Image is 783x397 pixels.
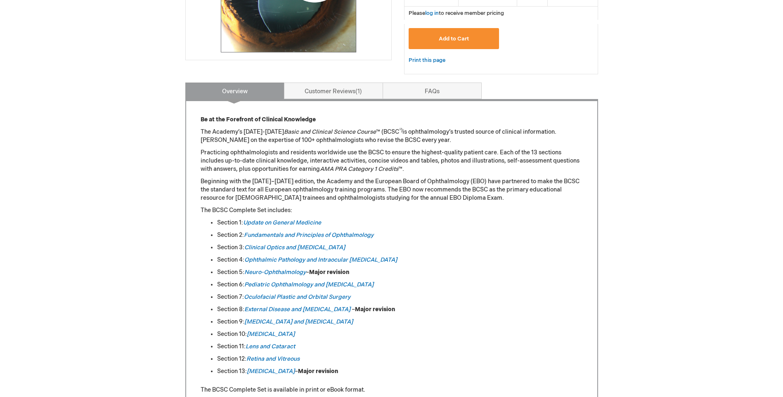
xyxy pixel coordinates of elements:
li: Section 2: [217,231,583,239]
strong: Major revision [298,368,338,375]
a: Fundamentals and Principles of Ophthalmology [244,232,374,239]
a: [MEDICAL_DATA] [247,331,295,338]
span: Add to Cart [439,35,469,42]
span: Please to receive member pricing [409,10,504,17]
a: Clinical Optics and [MEDICAL_DATA] [244,244,345,251]
a: Neuro-Ophthalmology [244,269,306,276]
strong: Major revision [309,269,349,276]
li: Section 4: [217,256,583,264]
p: Practicing ophthalmologists and residents worldwide use the BCSC to ensure the highest-quality pa... [201,149,583,173]
p: The BCSC Complete Set is available in print or eBook format. [201,386,583,394]
strong: Major revision [355,306,395,313]
em: AMA PRA Category 1 Credits [320,165,398,173]
button: Add to Cart [409,28,499,49]
sup: ®) [399,128,402,133]
li: Section 6: [217,281,583,289]
a: Print this page [409,55,445,66]
a: Lens and Cataract [246,343,295,350]
a: [MEDICAL_DATA] [247,368,295,375]
p: Beginning with the [DATE]–[DATE] edition, the Academy and the European Board of Ophthalmology (EB... [201,177,583,202]
a: Customer Reviews1 [284,83,383,99]
strong: Be at the Forefront of Clinical Knowledge [201,116,316,123]
p: The BCSC Complete Set includes: [201,206,583,215]
li: Section 9: [217,318,583,326]
a: Overview [185,83,284,99]
em: Basic and Clinical Science Course [284,128,376,135]
a: Retina and Vitreous [246,355,300,362]
li: Section 7: [217,293,583,301]
a: log in [425,10,439,17]
li: Section 13: – [217,367,583,376]
a: Oculofacial Plastic and Orbital Surgery [244,293,350,300]
li: Section 5: – [217,268,583,276]
a: Ophthalmic Pathology and Intraocular [MEDICAL_DATA] [244,256,397,263]
li: Section 10: [217,330,583,338]
a: [MEDICAL_DATA] and [MEDICAL_DATA] [244,318,353,325]
li: Section 1: [217,219,583,227]
li: Section 8: – [217,305,583,314]
a: FAQs [383,83,482,99]
a: External Disease and [MEDICAL_DATA] [244,306,350,313]
span: 1 [355,88,362,95]
a: Pediatric Ophthalmology and [MEDICAL_DATA] [244,281,374,288]
p: The Academy’s [DATE]-[DATE] ™ (BCSC is ophthalmology’s trusted source of clinical information. [P... [201,128,583,144]
li: Section 3: [217,243,583,252]
li: Section 11: [217,343,583,351]
a: Update on General Medicine [243,219,321,226]
li: Section 12: [217,355,583,363]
